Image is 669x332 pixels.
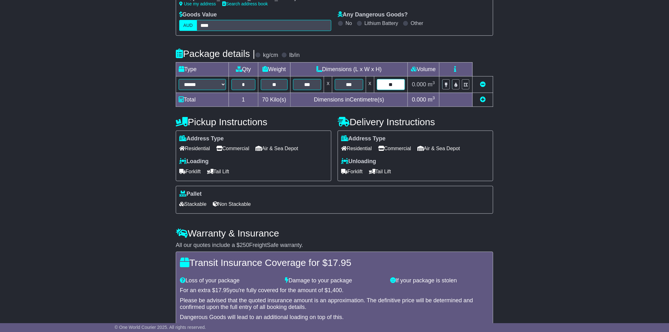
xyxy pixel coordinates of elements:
td: Qty [229,62,258,76]
label: Unloading [341,158,376,165]
span: Air & Sea Depot [418,144,460,153]
a: Search address book [222,1,268,6]
span: Forklift [179,167,201,176]
div: Loss of your package [177,277,282,284]
span: m [428,96,435,103]
label: Goods Value [179,11,217,18]
div: Damage to your package [282,277,387,284]
span: Stackable [179,199,206,209]
td: Weight [258,62,291,76]
label: Address Type [179,135,224,142]
label: Pallet [179,191,202,198]
td: 1 [229,93,258,107]
div: For an extra $ you're fully covered for the amount of $ . [180,287,489,294]
div: If your package is stolen [387,277,492,284]
span: m [428,81,435,88]
h4: Transit Insurance Coverage for $ [180,257,489,268]
td: Type [176,62,229,76]
span: 17.95 [215,287,230,293]
td: Dimensions in Centimetre(s) [291,93,408,107]
label: Any Dangerous Goods? [338,11,408,18]
div: Dangerous Goods will lead to an additional loading on top of this. [180,314,489,321]
div: Please be advised that the quoted insurance amount is an approximation. The definitive price will... [180,297,489,311]
span: Forklift [341,167,363,176]
span: 0.000 [412,96,426,103]
span: Commercial [378,144,411,153]
label: Loading [179,158,209,165]
span: Tail Lift [369,167,391,176]
a: Remove this item [480,81,486,88]
span: © One World Courier 2025. All rights reserved. [115,325,206,330]
span: 17.95 [328,257,351,268]
span: 0.000 [412,81,426,88]
h4: Pickup Instructions [176,117,331,127]
td: Total [176,93,229,107]
h4: Delivery Instructions [338,117,493,127]
a: Use my address [179,1,216,6]
span: Tail Lift [207,167,229,176]
h4: Warranty & Insurance [176,228,493,238]
label: lb/in [289,52,300,59]
td: x [366,76,374,93]
td: x [324,76,332,93]
label: No [346,20,352,26]
span: Residential [341,144,372,153]
label: Other [411,20,423,26]
label: kg/cm [263,52,278,59]
label: Address Type [341,135,386,142]
span: 1,400 [328,287,342,293]
a: Add new item [480,96,486,103]
sup: 3 [433,95,435,100]
span: Commercial [216,144,249,153]
div: All our quotes include a $ FreightSafe warranty. [176,242,493,249]
span: Residential [179,144,210,153]
sup: 3 [433,80,435,85]
td: Kilo(s) [258,93,291,107]
h4: Package details | [176,48,255,59]
td: Volume [408,62,439,76]
span: 70 [262,96,268,103]
span: Air & Sea Depot [256,144,298,153]
td: Dimensions (L x W x H) [291,62,408,76]
label: Lithium Battery [365,20,398,26]
span: Non Stackable [213,199,251,209]
label: AUD [179,20,197,31]
span: 250 [240,242,249,248]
